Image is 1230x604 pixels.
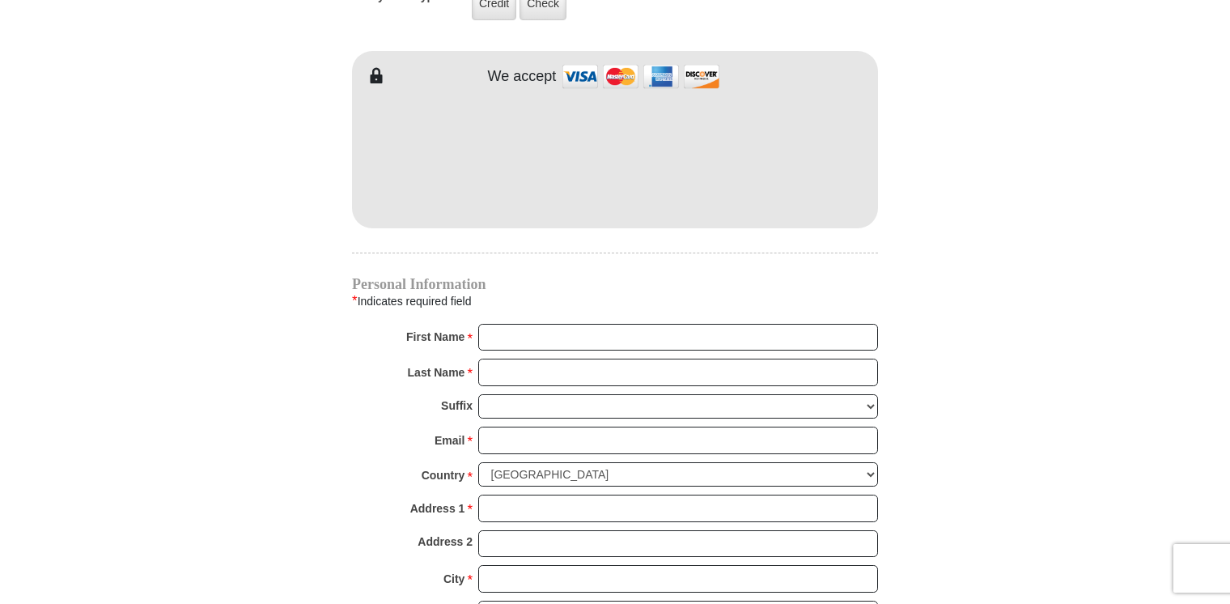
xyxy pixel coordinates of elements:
[352,291,878,312] div: Indicates required field
[408,361,465,384] strong: Last Name
[410,497,465,520] strong: Address 1
[406,325,464,348] strong: First Name
[352,278,878,291] h4: Personal Information
[488,68,557,86] h4: We accept
[560,59,722,94] img: credit cards accepted
[422,464,465,487] strong: Country
[443,568,464,590] strong: City
[441,394,473,417] strong: Suffix
[418,530,473,553] strong: Address 2
[435,429,464,452] strong: Email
